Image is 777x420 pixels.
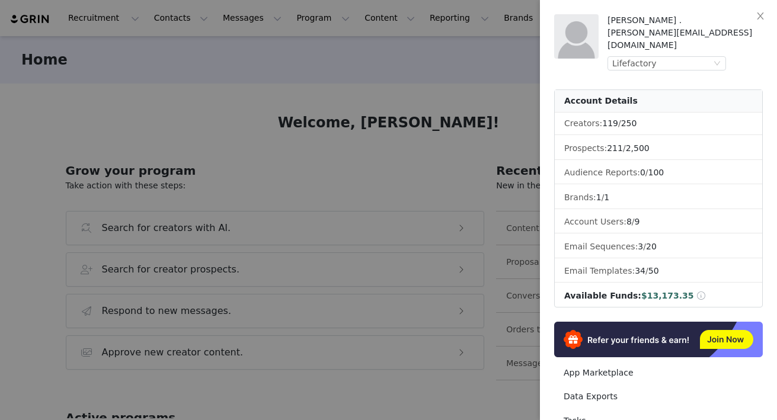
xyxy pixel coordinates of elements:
a: App Marketplace [554,362,763,384]
li: Email Sequences: [555,236,762,258]
span: 250 [621,118,637,128]
div: Account Details [555,90,762,113]
span: 211 [607,143,623,153]
span: 1 [596,193,602,202]
span: / [596,193,610,202]
span: / [626,217,640,226]
div: Lifefactory [612,57,657,70]
span: / [602,118,637,128]
div: [PERSON_NAME] . [607,14,763,27]
i: icon: down [714,60,721,68]
span: 34 [635,266,645,275]
li: Creators: [555,113,762,135]
span: 2,500 [626,143,650,153]
span: 0 [640,168,645,177]
span: / [638,242,656,251]
span: 100 [648,168,664,177]
span: 9 [635,217,640,226]
span: 20 [646,242,657,251]
span: 1 [604,193,609,202]
img: placeholder-profile.jpg [554,14,599,59]
li: Brands: [555,187,762,209]
span: 50 [648,266,659,275]
span: $13,173.35 [641,291,694,300]
i: icon: close [756,11,765,21]
div: [PERSON_NAME][EMAIL_ADDRESS][DOMAIN_NAME] [607,27,763,52]
span: 3 [638,242,643,251]
span: 119 [602,118,618,128]
li: Email Templates: [555,260,762,283]
span: Available Funds: [564,291,641,300]
li: Prospects: [555,137,762,160]
li: Account Users: [555,211,762,233]
span: 8 [626,217,632,226]
img: Refer & Earn [554,322,763,357]
li: Audience Reports: / [555,162,762,184]
span: / [607,143,650,153]
a: Data Exports [554,386,763,408]
span: / [635,266,658,275]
